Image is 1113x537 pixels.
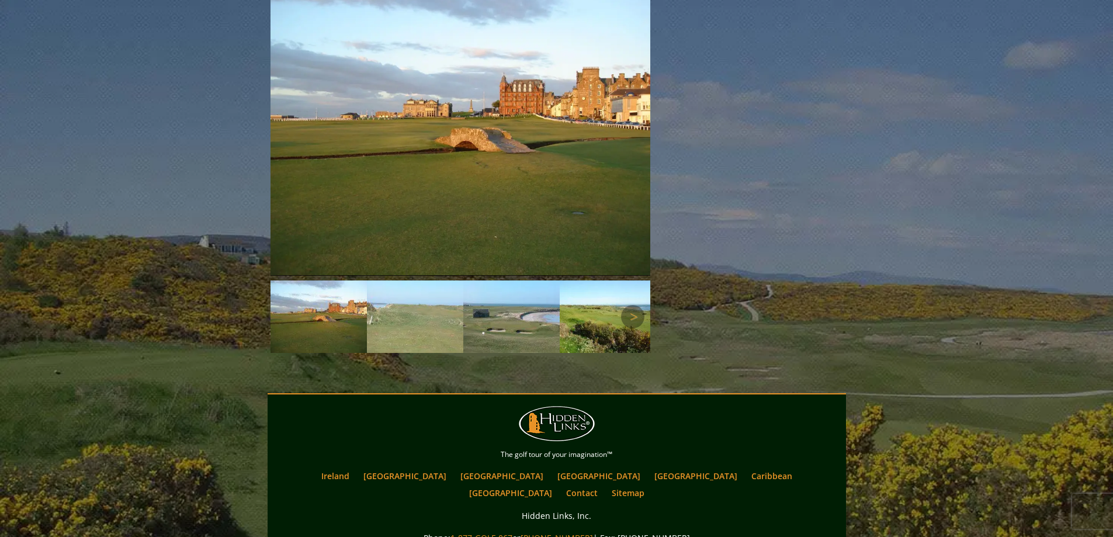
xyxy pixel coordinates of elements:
[649,467,743,484] a: [GEOGRAPHIC_DATA]
[271,508,843,523] p: Hidden Links, Inc.
[621,305,644,328] a: Next
[463,484,558,501] a: [GEOGRAPHIC_DATA]
[560,484,604,501] a: Contact
[358,467,452,484] a: [GEOGRAPHIC_DATA]
[315,467,355,484] a: Ireland
[455,467,549,484] a: [GEOGRAPHIC_DATA]
[271,448,843,461] p: The golf tour of your imagination™
[552,467,646,484] a: [GEOGRAPHIC_DATA]
[606,484,650,501] a: Sitemap
[746,467,798,484] a: Caribbean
